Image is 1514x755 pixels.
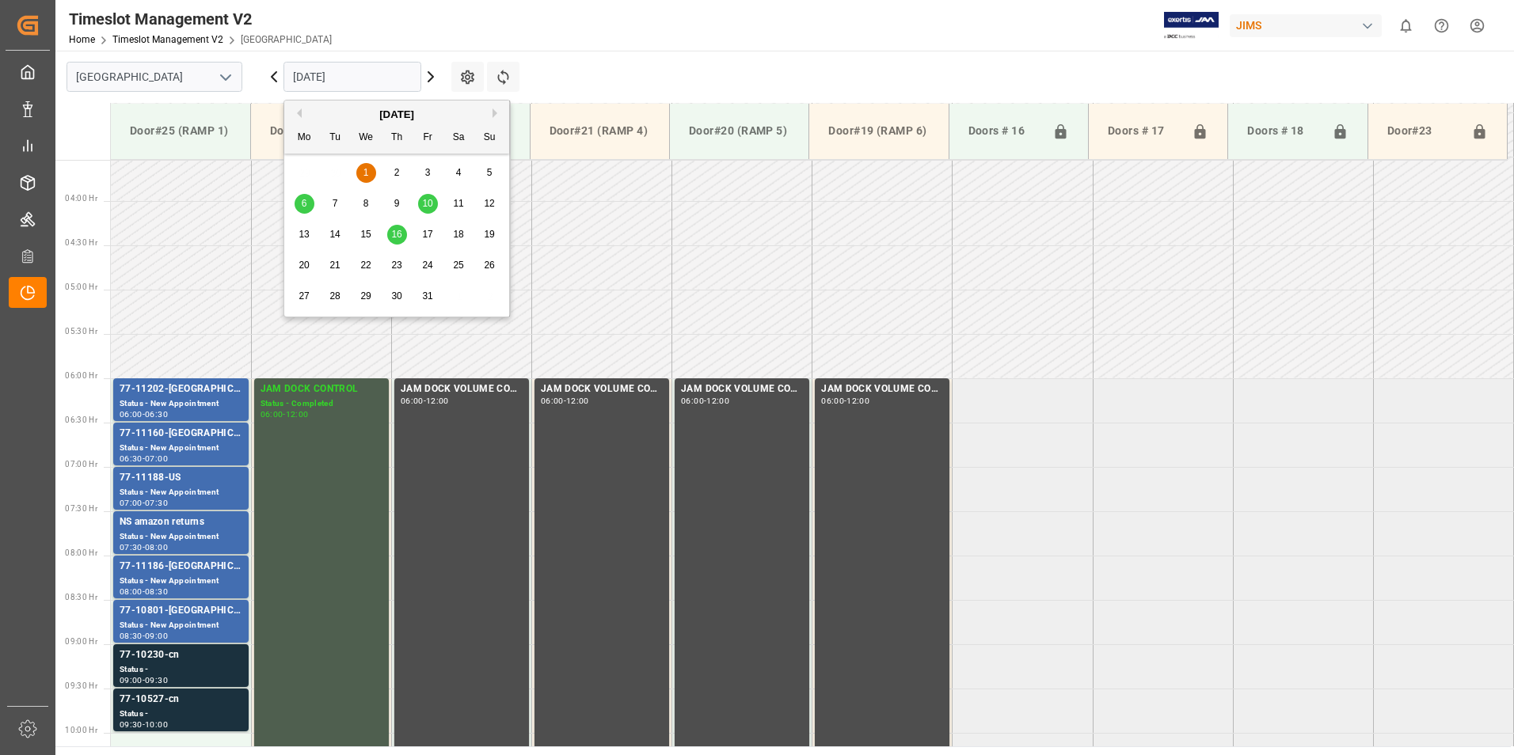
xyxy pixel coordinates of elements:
[394,198,400,209] span: 9
[449,225,469,245] div: Choose Saturday, October 18th, 2025
[289,157,505,312] div: month 2025-10
[65,504,97,513] span: 07:30 Hr
[449,194,469,214] div: Choose Saturday, October 11th, 2025
[143,588,145,595] div: -
[683,116,796,146] div: Door#20 (RAMP 5)
[962,116,1046,146] div: Doors # 16
[484,229,494,240] span: 19
[391,290,401,302] span: 30
[65,548,97,557] span: 08:00 Hr
[120,381,242,397] div: 77-11202-[GEOGRAPHIC_DATA]
[391,229,401,240] span: 16
[120,411,143,418] div: 06:00
[1388,8,1424,44] button: show 0 new notifications
[1101,116,1185,146] div: Doors # 17
[424,397,426,404] div: -
[120,442,242,455] div: Status - New Appointment
[283,411,285,418] div: -
[422,260,432,271] span: 24
[425,167,431,178] span: 3
[120,647,242,663] div: 77-10230-cn
[387,225,407,245] div: Choose Thursday, October 16th, 2025
[120,708,242,721] div: Status -
[821,397,844,404] div: 06:00
[356,163,376,183] div: Choose Wednesday, October 1st, 2025
[120,514,242,530] div: NS amazon returns
[143,411,145,418] div: -
[1241,116,1325,146] div: Doors # 18
[295,194,314,214] div: Choose Monday, October 6th, 2025
[360,260,371,271] span: 22
[120,677,143,684] div: 09:00
[422,290,432,302] span: 31
[844,397,846,404] div: -
[418,128,438,148] div: Fr
[1164,12,1219,40] img: Exertis%20JAM%20-%20Email%20Logo.jpg_1722504956.jpg
[120,575,242,588] div: Status - New Appointment
[295,225,314,245] div: Choose Monday, October 13th, 2025
[480,163,500,183] div: Choose Sunday, October 5th, 2025
[541,397,564,404] div: 06:00
[145,588,168,595] div: 08:30
[480,256,500,275] div: Choose Sunday, October 26th, 2025
[65,371,97,380] span: 06:00 Hr
[143,677,145,684] div: -
[145,721,168,728] div: 10:00
[112,34,223,45] a: Timeslot Management V2
[143,721,145,728] div: -
[295,256,314,275] div: Choose Monday, October 20th, 2025
[261,381,382,397] div: JAM DOCK CONTROL
[541,381,663,397] div: JAM DOCK VOLUME CONTROL
[681,381,803,397] div: JAM DOCK VOLUME CONTROL
[120,663,242,677] div: Status -
[846,397,869,404] div: 12:00
[484,198,494,209] span: 12
[325,225,345,245] div: Choose Tuesday, October 14th, 2025
[1381,116,1465,146] div: Door#23
[493,108,502,118] button: Next Month
[145,411,168,418] div: 06:30
[65,327,97,336] span: 05:30 Hr
[143,632,145,639] div: -
[325,128,345,148] div: Tu
[264,116,377,146] div: Door#24 (RAMP 2)
[295,128,314,148] div: Mo
[120,619,242,632] div: Status - New Appointment
[391,260,401,271] span: 23
[480,194,500,214] div: Choose Sunday, October 12th, 2025
[422,229,432,240] span: 17
[65,194,97,203] span: 04:00 Hr
[356,128,376,148] div: We
[302,198,307,209] span: 6
[299,229,309,240] span: 13
[292,108,302,118] button: Previous Month
[487,167,493,178] span: 5
[422,198,432,209] span: 10
[261,397,382,411] div: Status - Completed
[449,163,469,183] div: Choose Saturday, October 4th, 2025
[543,116,656,146] div: Door#21 (RAMP 4)
[1230,14,1382,37] div: JIMS
[143,455,145,462] div: -
[356,256,376,275] div: Choose Wednesday, October 22nd, 2025
[480,128,500,148] div: Su
[120,486,242,499] div: Status - New Appointment
[120,455,143,462] div: 06:30
[143,544,145,551] div: -
[65,593,97,601] span: 08:30 Hr
[356,225,376,245] div: Choose Wednesday, October 15th, 2025
[387,286,407,306] div: Choose Thursday, October 30th, 2025
[453,198,463,209] span: 11
[401,397,424,404] div: 06:00
[418,225,438,245] div: Choose Friday, October 17th, 2025
[299,260,309,271] span: 20
[453,229,463,240] span: 18
[1230,10,1388,40] button: JIMS
[566,397,589,404] div: 12:00
[394,167,400,178] span: 2
[480,225,500,245] div: Choose Sunday, October 19th, 2025
[329,290,340,302] span: 28
[65,283,97,291] span: 05:00 Hr
[145,455,168,462] div: 07:00
[418,194,438,214] div: Choose Friday, October 10th, 2025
